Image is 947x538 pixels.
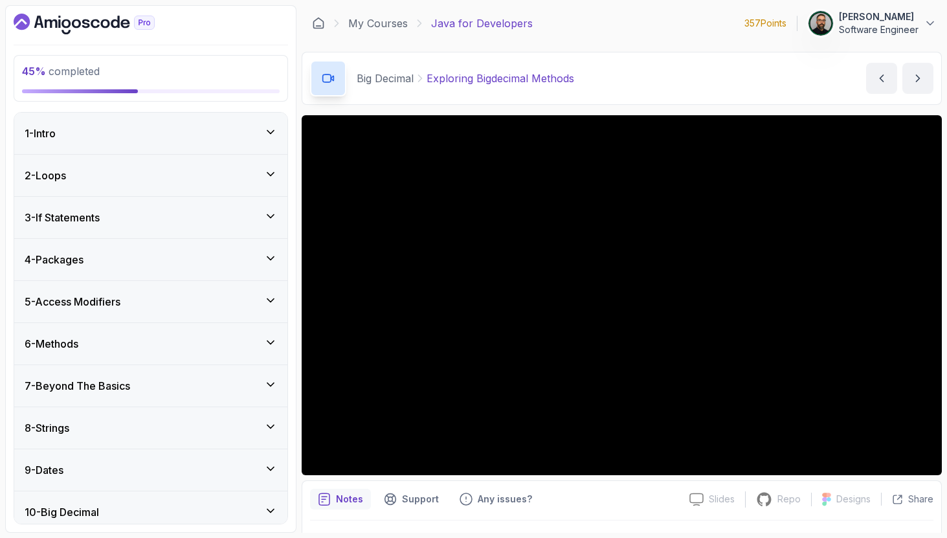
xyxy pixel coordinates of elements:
button: Feedback button [452,489,540,510]
button: 9-Dates [14,449,287,491]
h3: 2 - Loops [25,168,66,183]
iframe: 3 - Exploring BigDecimal Methods [302,115,942,475]
h3: 10 - Big Decimal [25,504,99,520]
p: Software Engineer [839,23,919,36]
p: Any issues? [478,493,532,506]
h3: 5 - Access Modifiers [25,294,120,309]
button: 1-Intro [14,113,287,154]
button: 3-If Statements [14,197,287,238]
p: 357 Points [744,17,786,30]
button: 5-Access Modifiers [14,281,287,322]
p: Support [402,493,439,506]
a: Dashboard [14,14,184,34]
span: completed [22,65,100,78]
p: [PERSON_NAME] [839,10,919,23]
button: notes button [310,489,371,510]
button: next content [902,63,933,94]
p: Java for Developers [431,16,533,31]
p: Exploring Bigdecimal Methods [427,71,574,86]
img: user profile image [808,11,833,36]
p: Repo [777,493,801,506]
h3: 6 - Methods [25,336,78,352]
button: Support button [376,489,447,510]
a: My Courses [348,16,408,31]
h3: 7 - Beyond The Basics [25,378,130,394]
button: user profile image[PERSON_NAME]Software Engineer [808,10,937,36]
button: 6-Methods [14,323,287,364]
h3: 9 - Dates [25,462,63,478]
h3: 1 - Intro [25,126,56,141]
button: 8-Strings [14,407,287,449]
p: Notes [336,493,363,506]
button: 7-Beyond The Basics [14,365,287,407]
button: 4-Packages [14,239,287,280]
button: 10-Big Decimal [14,491,287,533]
a: Dashboard [312,17,325,30]
h3: 4 - Packages [25,252,84,267]
p: Designs [836,493,871,506]
p: Slides [709,493,735,506]
h3: 8 - Strings [25,420,69,436]
h3: 3 - If Statements [25,210,100,225]
p: Big Decimal [357,71,414,86]
span: 45 % [22,65,46,78]
iframe: chat widget [867,457,947,519]
button: 2-Loops [14,155,287,196]
button: previous content [866,63,897,94]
